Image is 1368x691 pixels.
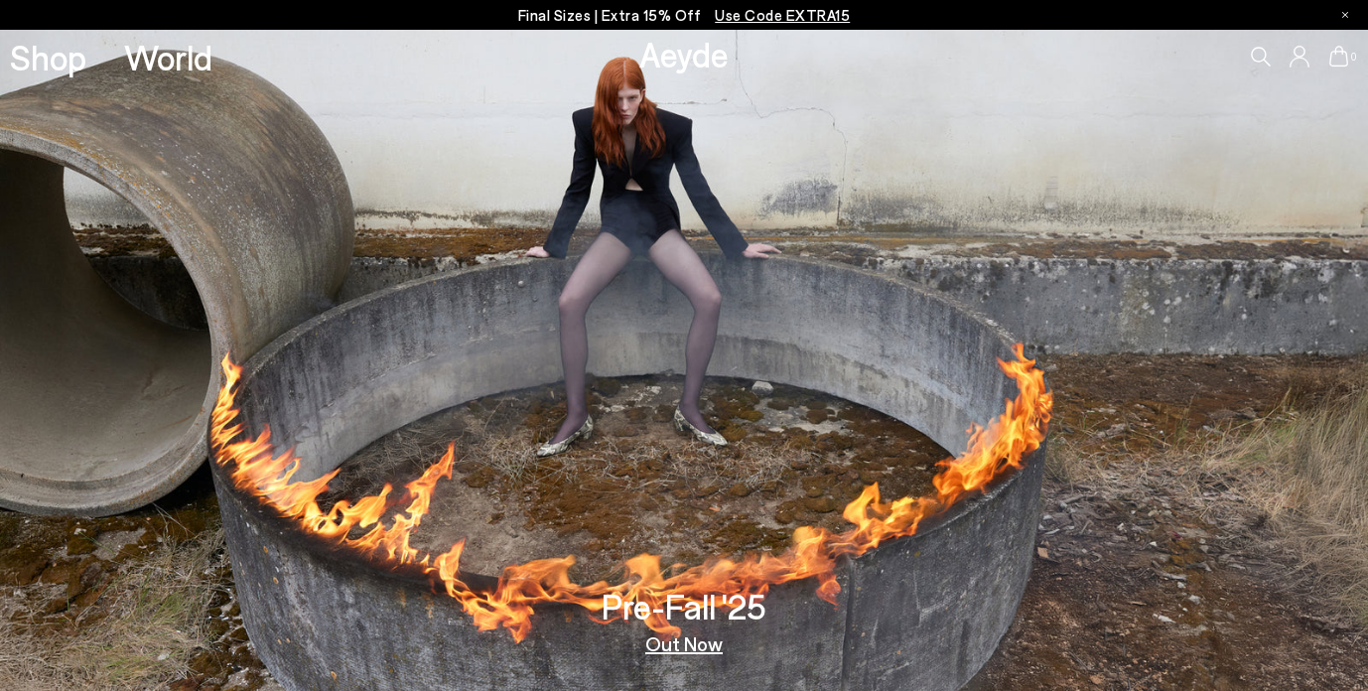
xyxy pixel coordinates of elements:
[715,6,850,24] span: Navigate to /collections/ss25-final-sizes
[645,633,723,653] a: Out Now
[639,33,729,74] a: Aeyde
[1329,46,1349,68] a: 0
[518,3,851,28] p: Final Sizes | Extra 15% Off
[1349,52,1359,63] span: 0
[602,589,766,623] h3: Pre-Fall '25
[124,40,212,74] a: World
[10,40,86,74] a: Shop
